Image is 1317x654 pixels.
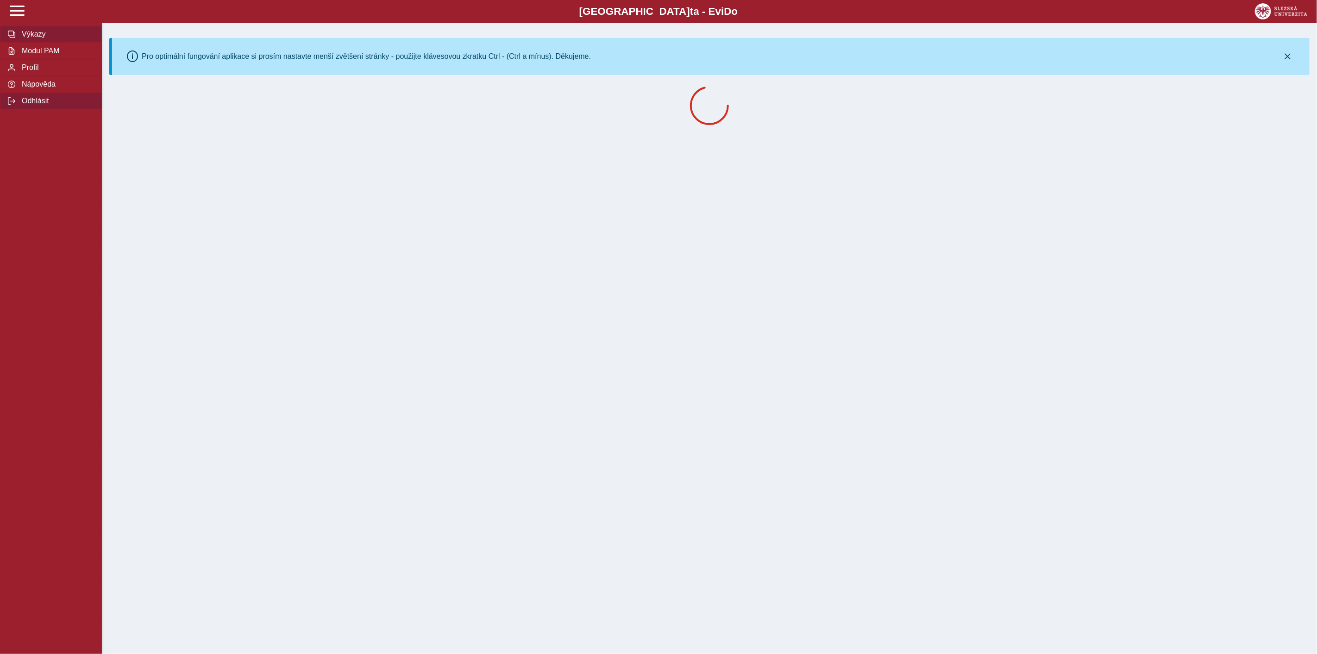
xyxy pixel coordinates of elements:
span: t [690,6,693,17]
span: Profil [19,63,94,72]
img: logo_web_su.png [1255,3,1307,19]
span: Výkazy [19,30,94,38]
span: D [724,6,731,17]
span: Odhlásit [19,97,94,105]
div: Pro optimální fungování aplikace si prosím nastavte menší zvětšení stránky - použijte klávesovou ... [142,52,591,61]
span: Nápověda [19,80,94,88]
span: Modul PAM [19,47,94,55]
span: o [732,6,738,17]
b: [GEOGRAPHIC_DATA] a - Evi [28,6,1289,18]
